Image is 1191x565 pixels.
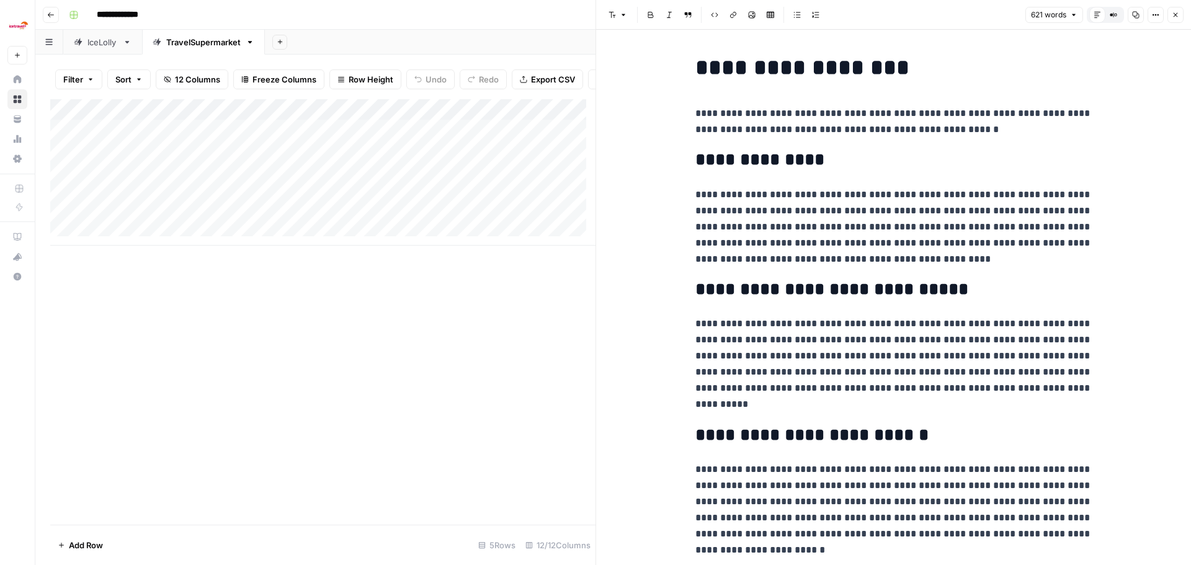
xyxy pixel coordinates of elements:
button: 621 words [1025,7,1083,23]
button: Filter [55,69,102,89]
a: Settings [7,149,27,169]
a: IceLolly [63,30,142,55]
span: Filter [63,73,83,86]
div: IceLolly [87,36,118,48]
span: Redo [479,73,499,86]
span: Add Row [69,539,103,551]
span: 12 Columns [175,73,220,86]
button: 12 Columns [156,69,228,89]
button: Redo [460,69,507,89]
button: Undo [406,69,455,89]
span: 621 words [1031,9,1066,20]
button: Help + Support [7,267,27,287]
a: Your Data [7,109,27,129]
button: Sort [107,69,151,89]
button: Row Height [329,69,401,89]
button: Export CSV [512,69,583,89]
div: 12/12 Columns [520,535,595,555]
button: What's new? [7,247,27,267]
button: Add Row [50,535,110,555]
span: Row Height [349,73,393,86]
img: Ice Travel Group Logo [7,14,30,37]
div: TravelSupermarket [166,36,241,48]
span: Export CSV [531,73,575,86]
a: AirOps Academy [7,227,27,247]
span: Undo [426,73,447,86]
span: Sort [115,73,132,86]
a: Usage [7,129,27,149]
div: What's new? [8,247,27,266]
a: Browse [7,89,27,109]
button: Workspace: Ice Travel Group [7,10,27,41]
button: Freeze Columns [233,69,324,89]
span: Freeze Columns [252,73,316,86]
div: 5 Rows [473,535,520,555]
a: TravelSupermarket [142,30,265,55]
a: Home [7,69,27,89]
